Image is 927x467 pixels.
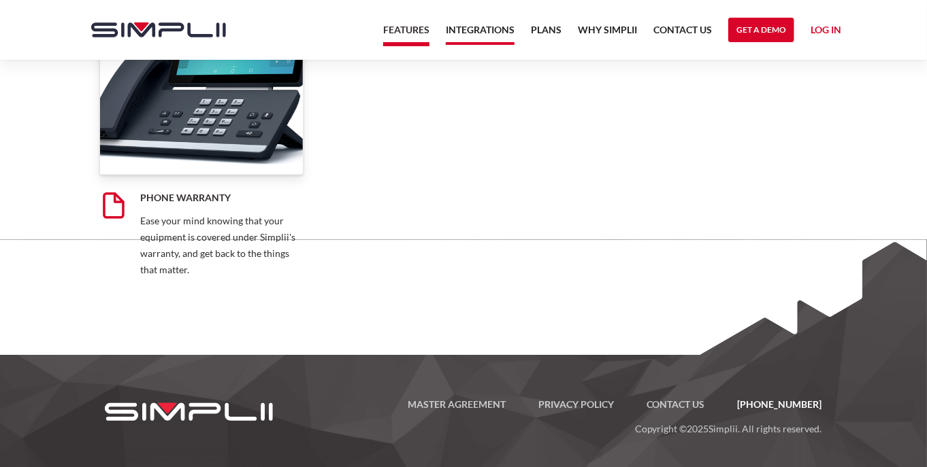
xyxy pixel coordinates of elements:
[687,423,709,434] span: 2025
[578,22,637,46] a: Why Simplii
[522,396,630,413] a: Privacy Policy
[721,396,822,413] a: [PHONE_NUMBER]
[446,22,515,45] a: Integrations
[91,22,226,37] img: Simplii
[288,413,822,437] p: Copyright © Simplii. All rights reserved.
[383,22,429,46] a: Features
[531,22,562,46] a: Plans
[811,22,841,42] a: Log in
[728,18,794,42] a: Get a Demo
[391,396,522,413] a: Master Agreement
[140,191,304,205] h5: Phone Warranty
[140,213,304,278] p: Ease your mind knowing that your equipment is covered under Simplii's warranty, and get back to t...
[653,22,712,46] a: Contact US
[630,396,721,413] a: Contact US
